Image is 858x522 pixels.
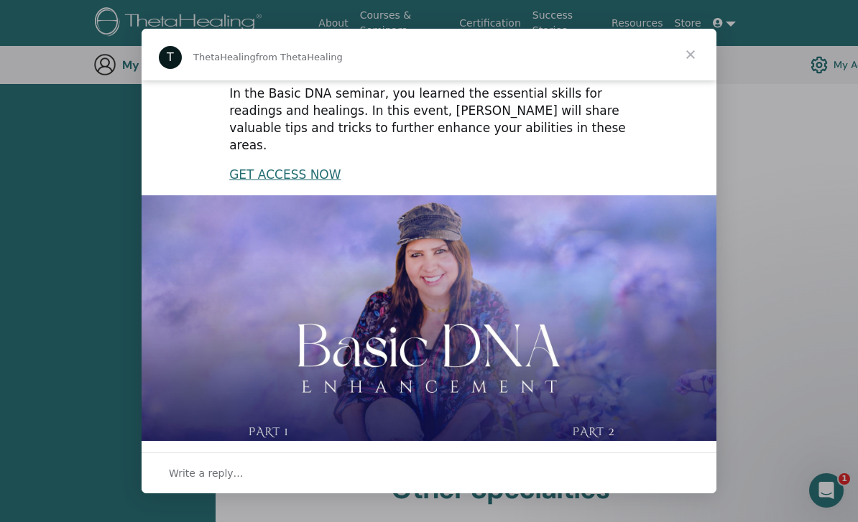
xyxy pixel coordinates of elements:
[159,46,182,69] div: Profile image for ThetaHealing
[229,85,629,154] div: In the Basic DNA seminar, you learned the essential skills for readings and healings. In this eve...
[193,52,256,62] span: ThetaHealing
[229,167,341,182] a: GET ACCESS NOW
[142,452,716,493] div: Open conversation and reply
[665,29,716,80] span: Close
[256,52,343,62] span: from ThetaHealing
[169,464,244,483] span: Write a reply…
